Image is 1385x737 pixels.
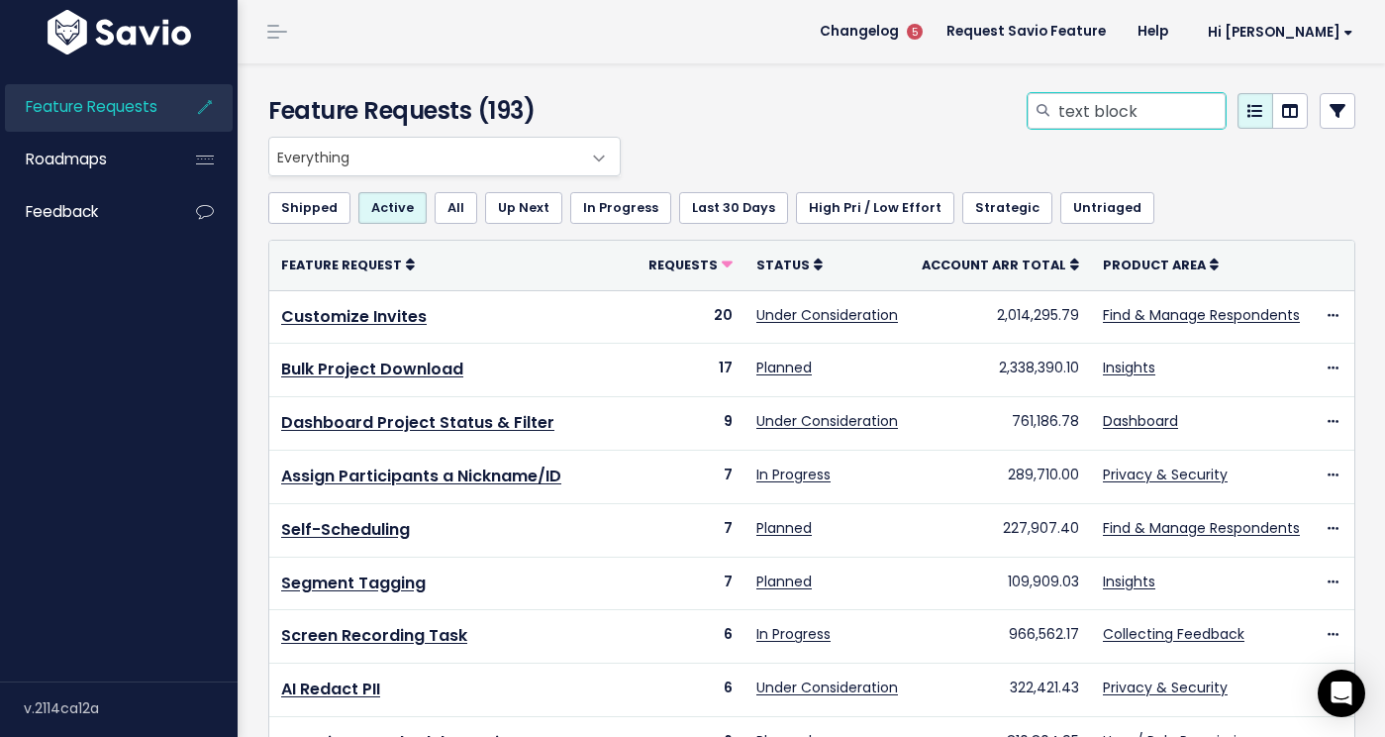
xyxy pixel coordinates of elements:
td: 109,909.03 [910,557,1091,610]
a: In Progress [756,624,831,644]
img: logo-white.9d6f32f41409.svg [43,10,196,54]
span: Account ARR Total [922,257,1066,273]
a: Feature Requests [5,84,164,130]
td: 2,014,295.79 [910,290,1091,344]
a: Feature Request [281,255,415,274]
a: Strategic [962,192,1052,224]
a: In Progress [756,465,831,484]
td: 761,186.78 [910,397,1091,451]
a: Active [358,192,427,224]
td: 966,562.17 [910,610,1091,664]
a: Dashboard [1103,411,1178,431]
a: Up Next [485,192,562,224]
a: Hi [PERSON_NAME] [1184,17,1369,48]
a: All [435,192,477,224]
a: AI Redact PII [281,678,380,700]
span: Changelog [820,25,899,39]
a: Screen Recording Task [281,624,467,647]
a: Customize Invites [281,305,427,328]
a: Insights [1103,572,1155,591]
a: Find & Manage Respondents [1103,518,1300,538]
a: Requests [648,255,733,274]
span: 5 [907,24,923,40]
span: Roadmaps [26,149,107,169]
span: Feature Requests [26,96,157,117]
td: 20 [637,290,744,344]
a: Under Consideration [756,305,898,325]
a: Under Consideration [756,678,898,697]
a: Insights [1103,358,1155,377]
td: 7 [637,557,744,610]
td: 7 [637,503,744,557]
span: Hi [PERSON_NAME] [1208,25,1353,40]
a: Account ARR Total [922,255,1079,274]
td: 17 [637,344,744,397]
span: Product Area [1103,257,1206,273]
a: Privacy & Security [1103,465,1228,484]
a: Untriaged [1060,192,1154,224]
a: Help [1122,17,1184,47]
a: Planned [756,518,812,538]
a: High Pri / Low Effort [796,192,954,224]
ul: Filter feature requests [268,192,1355,224]
a: Privacy & Security [1103,678,1228,697]
a: Feedback [5,189,164,235]
td: 9 [637,397,744,451]
td: 289,710.00 [910,450,1091,503]
a: Collecting Feedback [1103,624,1244,644]
td: 6 [637,664,744,717]
span: Feature Request [281,257,402,273]
h4: Feature Requests (193) [268,93,611,129]
a: Product Area [1103,255,1219,274]
div: v.2114ca12a [24,683,238,734]
span: Requests [648,257,718,273]
span: Everything [268,137,621,176]
a: Assign Participants a Nickname/ID [281,465,561,487]
a: Roadmaps [5,137,164,182]
span: Status [756,257,810,273]
a: Last 30 Days [679,192,788,224]
td: 6 [637,610,744,664]
a: Planned [756,358,812,377]
a: Bulk Project Download [281,358,463,380]
a: Find & Manage Respondents [1103,305,1300,325]
a: Planned [756,572,812,591]
td: 227,907.40 [910,503,1091,557]
a: Segment Tagging [281,572,426,594]
span: Feedback [26,201,98,222]
a: Status [756,255,823,274]
a: Under Consideration [756,411,898,431]
a: In Progress [570,192,671,224]
a: Dashboard Project Status & Filter [281,411,554,434]
td: 7 [637,450,744,503]
a: Request Savio Feature [931,17,1122,47]
span: Everything [269,138,580,175]
td: 2,338,390.10 [910,344,1091,397]
td: 322,421.43 [910,664,1091,717]
div: Open Intercom Messenger [1318,670,1365,717]
a: Self-Scheduling [281,518,410,541]
input: Search features... [1056,93,1226,129]
a: Shipped [268,192,350,224]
